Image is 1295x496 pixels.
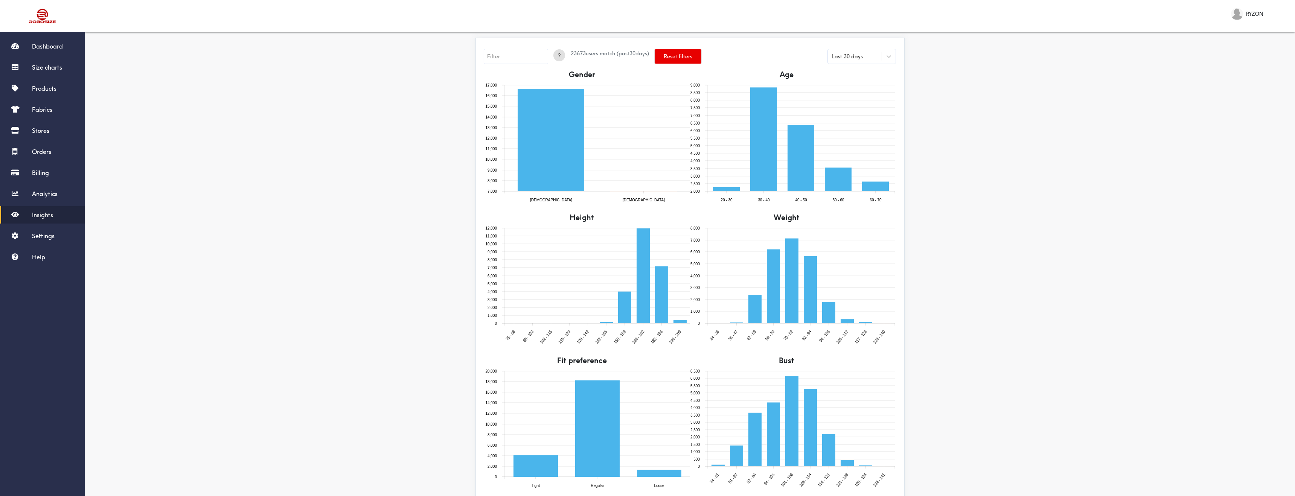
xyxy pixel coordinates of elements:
[485,212,679,223] h5: Height
[75,44,81,50] img: tab_keywords_by_traffic_grey.svg
[32,43,63,50] span: Dashboard
[12,12,18,18] img: logo_orange.svg
[655,49,701,64] button: Reset filters
[20,44,26,50] img: tab_domain_overview_orange.svg
[21,12,37,18] div: v 4.0.25
[14,6,71,26] img: Robosize
[484,49,548,64] input: Filter
[83,44,127,49] div: Keywords by Traffic
[1231,8,1243,20] img: RYZON
[20,20,83,26] div: Domain: [DOMAIN_NAME]
[832,52,863,61] div: Last 30 days
[690,69,884,80] h5: Age
[32,211,53,219] span: Insights
[32,190,58,198] span: Analytics
[32,253,45,261] span: Help
[32,169,49,176] span: Billing
[32,127,49,134] span: Stores
[32,85,56,92] span: Products
[690,212,884,223] h5: Weight
[690,355,884,366] h5: Bust
[29,44,67,49] div: Domain Overview
[32,232,55,240] span: Settings
[553,49,565,61] div: ?
[485,355,679,366] h5: Fit preference
[32,148,51,155] span: Orders
[1246,10,1263,18] span: RYZON
[485,69,679,80] h5: Gender
[32,64,62,71] span: Size charts
[32,106,52,113] span: Fabrics
[12,20,18,26] img: website_grey.svg
[571,50,649,57] span: 23673 users match (past 30 days)
[553,52,565,59] span: ?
